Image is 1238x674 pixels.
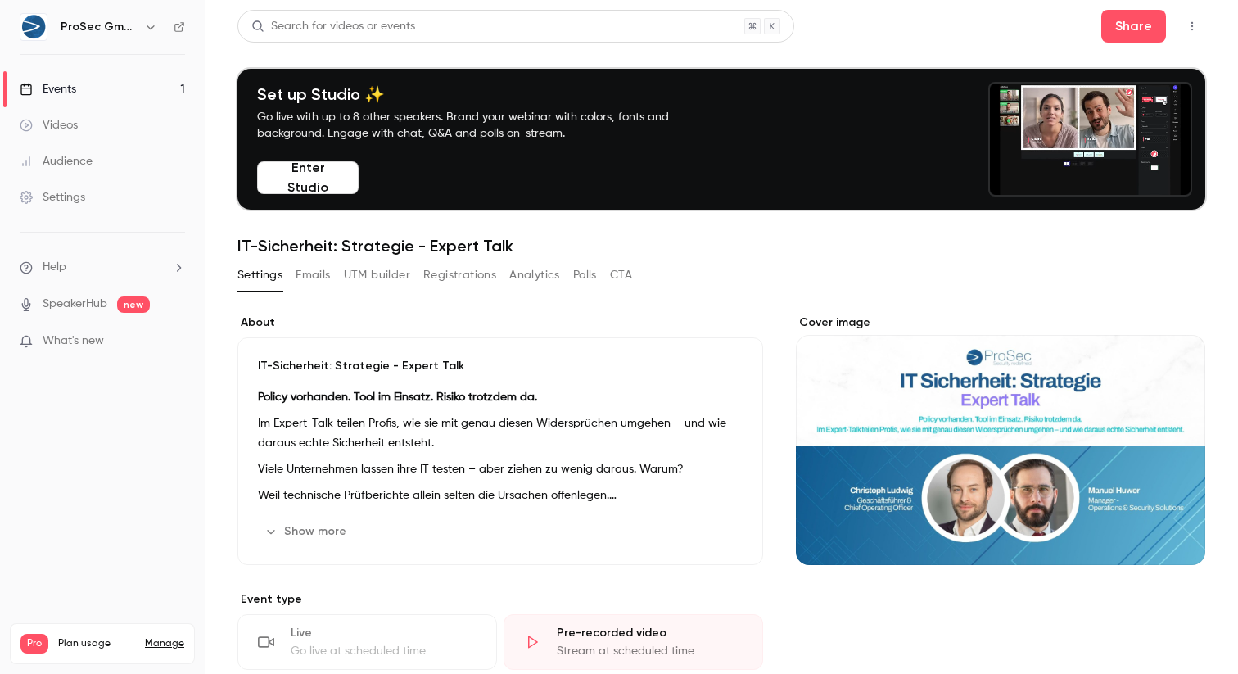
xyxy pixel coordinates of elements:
[258,358,743,374] p: IT-Sicherheit: Strategie - Expert Talk
[58,637,135,650] span: Plan usage
[43,259,66,276] span: Help
[20,81,76,97] div: Events
[20,14,47,40] img: ProSec GmbH
[20,189,85,206] div: Settings
[573,262,597,288] button: Polls
[237,262,282,288] button: Settings
[257,109,707,142] p: Go live with up to 8 other speakers. Brand your webinar with colors, fonts and background. Engage...
[20,259,185,276] li: help-dropdown-opener
[43,332,104,350] span: What's new
[251,18,415,35] div: Search for videos or events
[1101,10,1166,43] button: Share
[504,614,763,670] div: Pre-recorded videoStream at scheduled time
[557,643,743,659] div: Stream at scheduled time
[610,262,632,288] button: CTA
[165,334,185,349] iframe: Noticeable Trigger
[258,486,743,505] p: Weil technische Prüfberichte allein selten die Ursachen offenlegen.
[117,296,150,313] span: new
[20,634,48,654] span: Pro
[557,625,743,641] div: Pre-recorded video
[291,643,477,659] div: Go live at scheduled time
[258,391,537,403] strong: Policy vorhanden. Tool im Einsatz. Risiko trotzdem da.
[796,314,1205,331] label: Cover image
[237,614,497,670] div: LiveGo live at scheduled time
[257,84,707,104] h4: Set up Studio ✨
[291,625,477,641] div: Live
[258,459,743,479] p: Viele Unternehmen lassen ihre IT testen – aber ziehen zu wenig daraus. Warum?
[237,314,763,331] label: About
[145,637,184,650] a: Manage
[237,591,763,608] p: Event type
[796,314,1205,565] section: Cover image
[423,262,496,288] button: Registrations
[20,117,78,133] div: Videos
[257,161,359,194] button: Enter Studio
[20,153,93,170] div: Audience
[296,262,330,288] button: Emails
[258,518,356,545] button: Show more
[43,296,107,313] a: SpeakerHub
[237,236,1205,256] h1: IT-Sicherheit: Strategie - Expert Talk
[509,262,560,288] button: Analytics
[344,262,410,288] button: UTM builder
[61,19,138,35] h6: ProSec GmbH
[258,414,743,453] p: Im Expert-Talk teilen Profis, wie sie mit genau diesen Widersprüchen umgehen – und wie daraus ech...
